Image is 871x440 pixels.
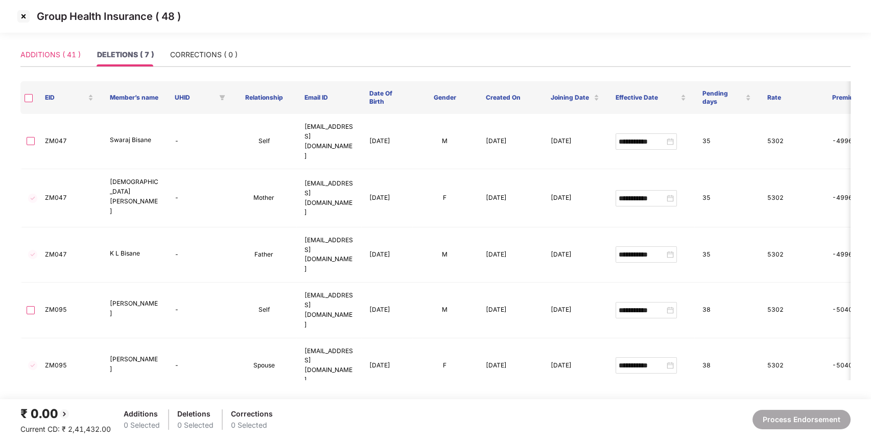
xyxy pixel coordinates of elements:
[412,283,477,338] td: M
[543,81,607,114] th: Joining Date
[759,227,824,283] td: 5302
[412,114,477,169] td: M
[296,81,361,114] th: Email ID
[167,114,231,169] td: -
[759,283,824,338] td: 5302
[759,338,824,393] td: 5302
[231,338,296,393] td: Spouse
[412,227,477,283] td: M
[231,420,273,431] div: 0 Selected
[20,404,111,424] div: ₹ 0.00
[694,227,759,283] td: 35
[177,408,214,420] div: Deletions
[296,283,361,338] td: [EMAIL_ADDRESS][DOMAIN_NAME]
[175,94,215,102] span: UHID
[37,114,102,169] td: ZM047
[296,338,361,393] td: [EMAIL_ADDRESS][DOMAIN_NAME]
[37,338,102,393] td: ZM095
[27,192,39,204] img: svg+xml;base64,PHN2ZyBpZD0iVGljay0zMngzMiIgeG1sbnM9Imh0dHA6Ly93d3cudzMub3JnLzIwMDAvc3ZnIiB3aWR0aD...
[412,169,477,227] td: F
[694,169,759,227] td: 35
[110,355,158,374] p: [PERSON_NAME]
[167,169,231,227] td: -
[102,81,167,114] th: Member’s name
[167,283,231,338] td: -
[361,169,412,227] td: [DATE]
[759,81,824,114] th: Rate
[477,338,542,393] td: [DATE]
[167,227,231,283] td: -
[296,114,361,169] td: [EMAIL_ADDRESS][DOMAIN_NAME]
[231,283,296,338] td: Self
[361,81,412,114] th: Date Of Birth
[607,81,694,114] th: Effective Date
[543,338,607,393] td: [DATE]
[694,114,759,169] td: 35
[231,114,296,169] td: Self
[231,81,296,114] th: Relationship
[412,81,477,114] th: Gender
[37,169,102,227] td: ZM047
[110,135,158,145] p: Swaraj Bisane
[477,169,542,227] td: [DATE]
[110,249,158,259] p: K L Bisane
[752,410,851,429] button: Process Endorsement
[37,81,102,114] th: EID
[543,114,607,169] td: [DATE]
[543,283,607,338] td: [DATE]
[20,425,111,433] span: Current CD: ₹ 2,41,432.00
[45,94,86,102] span: EID
[124,408,160,420] div: Additions
[759,114,824,169] td: 5302
[694,81,759,114] th: Pending days
[759,169,824,227] td: 5302
[231,227,296,283] td: Father
[110,299,158,318] p: [PERSON_NAME]
[616,94,678,102] span: Effective Date
[37,10,181,22] p: Group Health Insurance ( 48 )
[477,227,542,283] td: [DATE]
[110,177,158,216] p: [DEMOGRAPHIC_DATA][PERSON_NAME]
[15,8,32,25] img: svg+xml;base64,PHN2ZyBpZD0iQ3Jvc3MtMzJ4MzIiIHhtbG5zPSJodHRwOi8vd3d3LnczLm9yZy8yMDAwL3N2ZyIgd2lkdG...
[694,283,759,338] td: 38
[37,227,102,283] td: ZM047
[97,49,154,60] div: DELETIONS ( 7 )
[20,49,81,60] div: ADDITIONS ( 41 )
[231,169,296,227] td: Mother
[170,49,238,60] div: CORRECTIONS ( 0 )
[58,408,70,420] img: svg+xml;base64,PHN2ZyBpZD0iQmFjay0yMHgyMCIgeG1sbnM9Imh0dHA6Ly93d3cudzMub3JnLzIwMDAvc3ZnIiB3aWR0aD...
[231,408,273,420] div: Corrections
[477,81,542,114] th: Created On
[543,227,607,283] td: [DATE]
[477,114,542,169] td: [DATE]
[361,227,412,283] td: [DATE]
[702,89,743,106] span: Pending days
[361,338,412,393] td: [DATE]
[219,95,225,101] span: filter
[477,283,542,338] td: [DATE]
[694,338,759,393] td: 38
[27,359,39,372] img: svg+xml;base64,PHN2ZyBpZD0iVGljay0zMngzMiIgeG1sbnM9Imh0dHA6Ly93d3cudzMub3JnLzIwMDAvc3ZnIiB3aWR0aD...
[217,91,227,104] span: filter
[551,94,592,102] span: Joining Date
[412,338,477,393] td: F
[361,114,412,169] td: [DATE]
[37,283,102,338] td: ZM095
[167,338,231,393] td: -
[177,420,214,431] div: 0 Selected
[27,248,39,261] img: svg+xml;base64,PHN2ZyBpZD0iVGljay0zMngzMiIgeG1sbnM9Imh0dHA6Ly93d3cudzMub3JnLzIwMDAvc3ZnIiB3aWR0aD...
[361,283,412,338] td: [DATE]
[296,227,361,283] td: [EMAIL_ADDRESS][DOMAIN_NAME]
[543,169,607,227] td: [DATE]
[124,420,160,431] div: 0 Selected
[296,169,361,227] td: [EMAIL_ADDRESS][DOMAIN_NAME]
